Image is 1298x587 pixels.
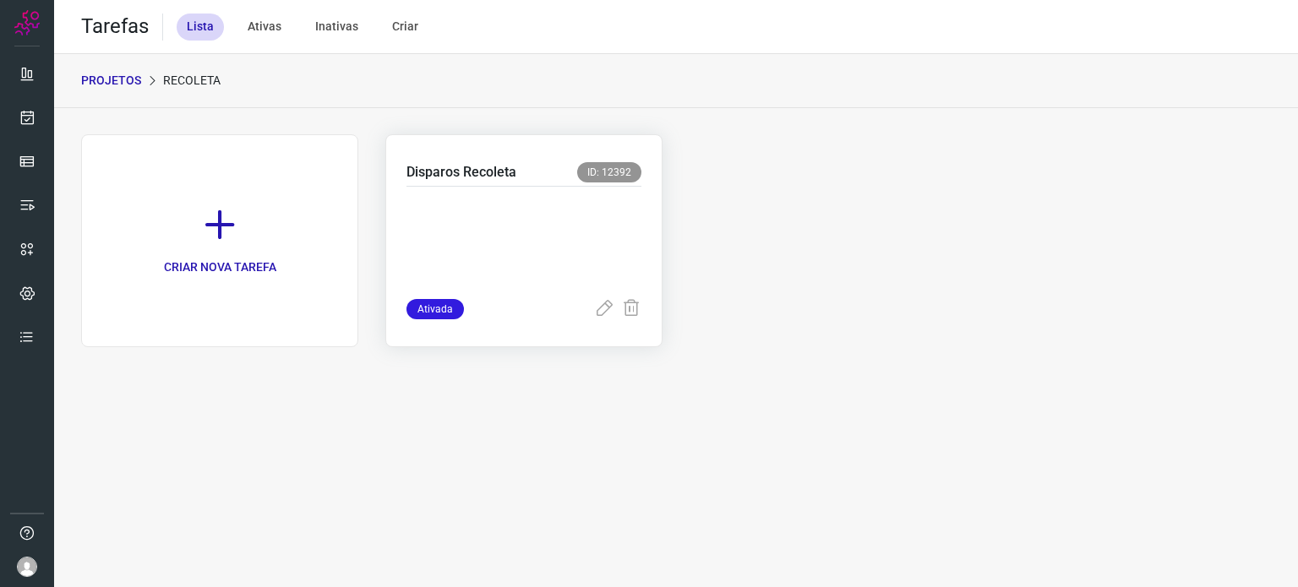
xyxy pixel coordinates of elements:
div: Criar [382,14,428,41]
div: Inativas [305,14,368,41]
span: Ativada [406,299,464,319]
p: Recoleta [163,72,221,90]
img: avatar-user-boy.jpg [17,557,37,577]
h2: Tarefas [81,14,149,39]
img: Logo [14,10,40,35]
span: ID: 12392 [577,162,641,182]
div: Ativas [237,14,292,41]
p: PROJETOS [81,72,141,90]
p: CRIAR NOVA TAREFA [164,258,276,276]
a: CRIAR NOVA TAREFA [81,134,358,347]
p: Disparos Recoleta [406,162,516,182]
div: Lista [177,14,224,41]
